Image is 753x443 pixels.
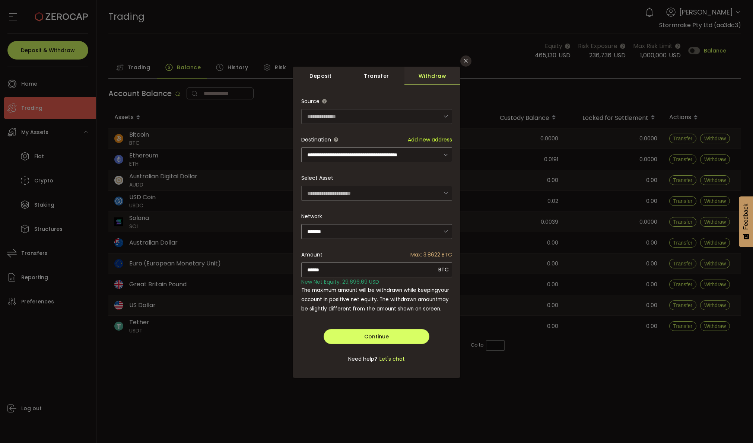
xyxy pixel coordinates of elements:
div: Deposit [293,67,349,85]
button: Continue [324,329,429,344]
div: Withdraw [404,67,460,85]
span: BTC [438,266,449,273]
div: Transfer [349,67,404,85]
span: may be slightly different from the amount shown on screen. [301,296,449,312]
label: Select Asset [301,174,333,182]
iframe: Chat Widget [716,407,753,443]
span: your account in positive net equity. The withdrawn amount [301,287,449,303]
span: Continue [364,333,389,340]
span: New Net Equity: 29,696.69 USD [301,278,379,286]
button: Feedback - Show survey [739,196,753,247]
span: Amount [301,247,323,262]
label: Network [301,213,322,220]
span: Feedback [743,204,749,230]
span: Add new address [408,136,452,143]
span: Max: 3.8622 BTC [410,247,452,262]
div: dialog [293,67,460,378]
span: Destination [301,136,331,143]
span: The maximum amount will be withdrawn while keeping [301,287,438,294]
span: Source [301,94,320,109]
